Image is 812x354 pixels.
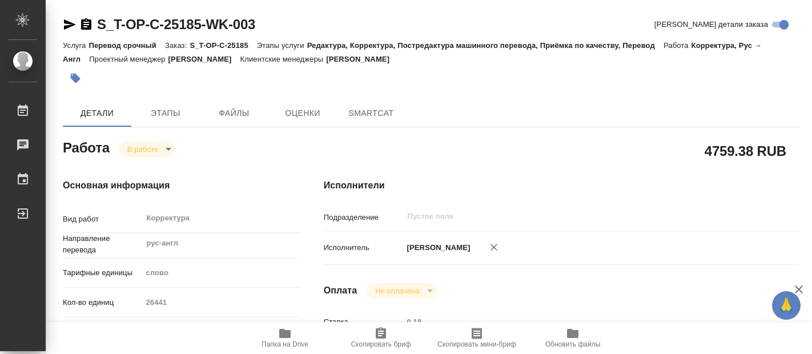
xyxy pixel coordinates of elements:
span: Скопировать мини-бриф [437,340,516,348]
span: 🙏 [777,293,796,317]
p: [PERSON_NAME] [168,55,240,63]
span: Этапы [138,106,193,120]
span: [PERSON_NAME] детали заказа [654,19,768,30]
h2: 4759.38 RUB [705,141,786,160]
p: S_T-OP-C-25185 [190,41,256,50]
p: Вид работ [63,214,142,225]
h2: Работа [63,136,110,157]
button: Не оплачена [372,286,423,296]
button: Скопировать ссылку для ЯМессенджера [63,18,77,31]
p: Исполнитель [324,242,403,254]
h4: Основная информация [63,179,278,192]
button: Скопировать бриф [333,322,429,354]
button: Обновить файлы [525,322,621,354]
a: S_T-OP-C-25185-WK-003 [97,17,255,32]
span: Скопировать бриф [351,340,411,348]
p: Ставка [324,316,403,328]
span: Файлы [207,106,262,120]
button: 🙏 [772,291,801,320]
button: Скопировать мини-бриф [429,322,525,354]
p: Кол-во единиц [63,297,142,308]
button: Скопировать ссылку [79,18,93,31]
div: слово [142,263,300,283]
p: [PERSON_NAME] [403,242,471,254]
span: SmartCat [344,106,399,120]
div: В работе [366,283,436,299]
span: Обновить файлы [545,340,601,348]
p: Подразделение [324,212,403,223]
p: Редактура, Корректура, Постредактура машинного перевода, Приёмка по качеству, Перевод [307,41,664,50]
p: Услуга [63,41,89,50]
span: Детали [70,106,124,120]
button: Папка на Drive [237,322,333,354]
input: Пустое поле [403,313,760,330]
p: Заказ: [165,41,190,50]
p: Этапы услуги [257,41,307,50]
p: Тарифные единицы [63,267,142,279]
input: Пустое поле [142,294,300,311]
button: Добавить тэг [63,66,88,91]
button: Удалить исполнителя [481,235,507,260]
p: Перевод срочный [89,41,165,50]
input: Пустое поле [407,210,733,223]
p: Проектный менеджер [89,55,168,63]
p: Направление перевода [63,233,142,256]
button: В работе [124,144,162,154]
p: [PERSON_NAME] [326,55,398,63]
span: Оценки [275,106,330,120]
div: В работе [118,142,175,157]
h4: Оплата [324,284,357,297]
p: Клиентские менеджеры [240,55,327,63]
p: Работа [664,41,692,50]
h4: Исполнители [324,179,799,192]
span: Папка на Drive [262,340,308,348]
